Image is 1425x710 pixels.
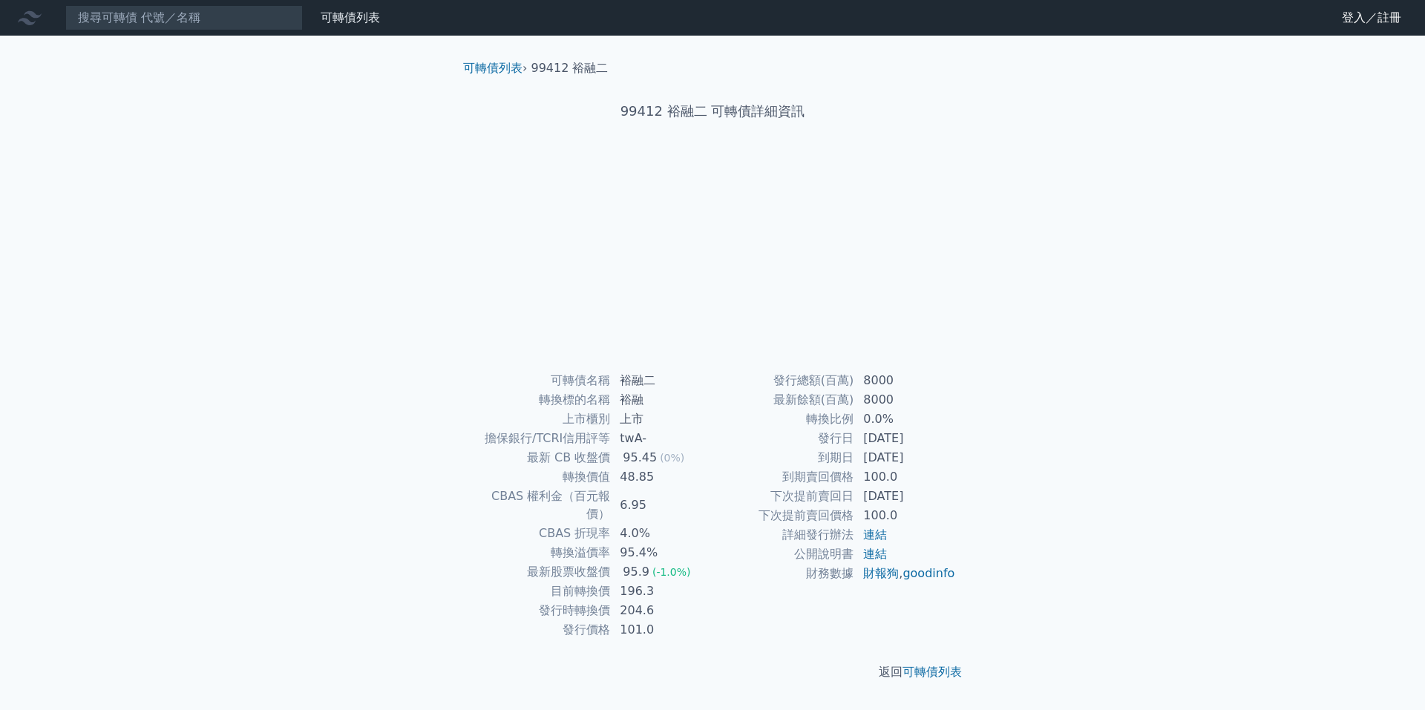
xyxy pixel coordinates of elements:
[854,429,956,448] td: [DATE]
[902,566,954,580] a: goodinfo
[712,410,854,429] td: 轉換比例
[463,59,527,77] li: ›
[712,467,854,487] td: 到期賣回價格
[611,487,712,524] td: 6.95
[611,410,712,429] td: 上市
[902,665,962,679] a: 可轉債列表
[469,562,611,582] td: 最新股票收盤價
[469,371,611,390] td: 可轉債名稱
[65,5,303,30] input: 搜尋可轉債 代號／名稱
[712,390,854,410] td: 最新餘額(百萬)
[863,566,899,580] a: 財報狗
[611,371,712,390] td: 裕融二
[611,543,712,562] td: 95.4%
[463,61,522,75] a: 可轉債列表
[469,467,611,487] td: 轉換價值
[611,620,712,640] td: 101.0
[611,582,712,601] td: 196.3
[451,663,974,681] p: 返回
[712,429,854,448] td: 發行日
[469,601,611,620] td: 發行時轉換價
[854,487,956,506] td: [DATE]
[611,524,712,543] td: 4.0%
[854,410,956,429] td: 0.0%
[863,527,887,542] a: 連結
[854,506,956,525] td: 100.0
[712,371,854,390] td: 發行總額(百萬)
[854,371,956,390] td: 8000
[321,10,380,24] a: 可轉債列表
[469,410,611,429] td: 上市櫃別
[469,524,611,543] td: CBAS 折現率
[660,452,684,464] span: (0%)
[469,390,611,410] td: 轉換標的名稱
[469,429,611,448] td: 擔保銀行/TCRI信用評等
[1330,6,1413,30] a: 登入／註冊
[712,487,854,506] td: 下次提前賣回日
[712,564,854,583] td: 財務數據
[469,543,611,562] td: 轉換溢價率
[611,467,712,487] td: 48.85
[611,390,712,410] td: 裕融
[620,449,660,467] div: 95.45
[712,448,854,467] td: 到期日
[652,566,691,578] span: (-1.0%)
[469,620,611,640] td: 發行價格
[469,487,611,524] td: CBAS 權利金（百元報價）
[469,582,611,601] td: 目前轉換價
[712,525,854,545] td: 詳細發行辦法
[854,448,956,467] td: [DATE]
[712,545,854,564] td: 公開說明書
[451,101,974,122] h1: 99412 裕融二 可轉債詳細資訊
[854,390,956,410] td: 8000
[611,601,712,620] td: 204.6
[469,448,611,467] td: 最新 CB 收盤價
[531,59,609,77] li: 99412 裕融二
[712,506,854,525] td: 下次提前賣回價格
[611,429,712,448] td: twA-
[854,467,956,487] td: 100.0
[620,563,652,581] div: 95.9
[854,564,956,583] td: ,
[863,547,887,561] a: 連結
